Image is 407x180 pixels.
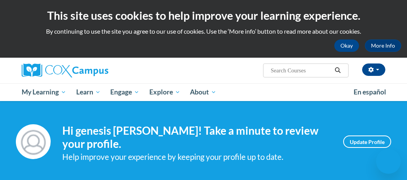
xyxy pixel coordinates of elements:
button: Search [332,66,344,75]
a: Cox Campus [22,63,135,77]
a: Update Profile [343,135,391,148]
button: Okay [334,39,359,52]
iframe: Button to launch messaging window [376,149,401,174]
h2: This site uses cookies to help improve your learning experience. [6,8,401,23]
a: En español [349,84,391,100]
a: Engage [105,83,144,101]
a: Learn [71,83,106,101]
a: More Info [365,39,401,52]
span: Explore [149,87,180,97]
p: By continuing to use the site you agree to our use of cookies. Use the ‘More info’ button to read... [6,27,401,36]
div: Main menu [16,83,391,101]
span: Learn [76,87,101,97]
img: Cox Campus [22,63,108,77]
a: Explore [144,83,185,101]
span: My Learning [22,87,66,97]
h4: Hi genesis [PERSON_NAME]! Take a minute to review your profile. [62,124,332,150]
span: Engage [110,87,139,97]
a: My Learning [17,83,71,101]
a: About [185,83,222,101]
input: Search Courses [270,66,332,75]
button: Account Settings [362,63,385,76]
img: Profile Image [16,124,51,159]
span: About [190,87,216,97]
div: Help improve your experience by keeping your profile up to date. [62,151,332,163]
span: En español [354,88,386,96]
